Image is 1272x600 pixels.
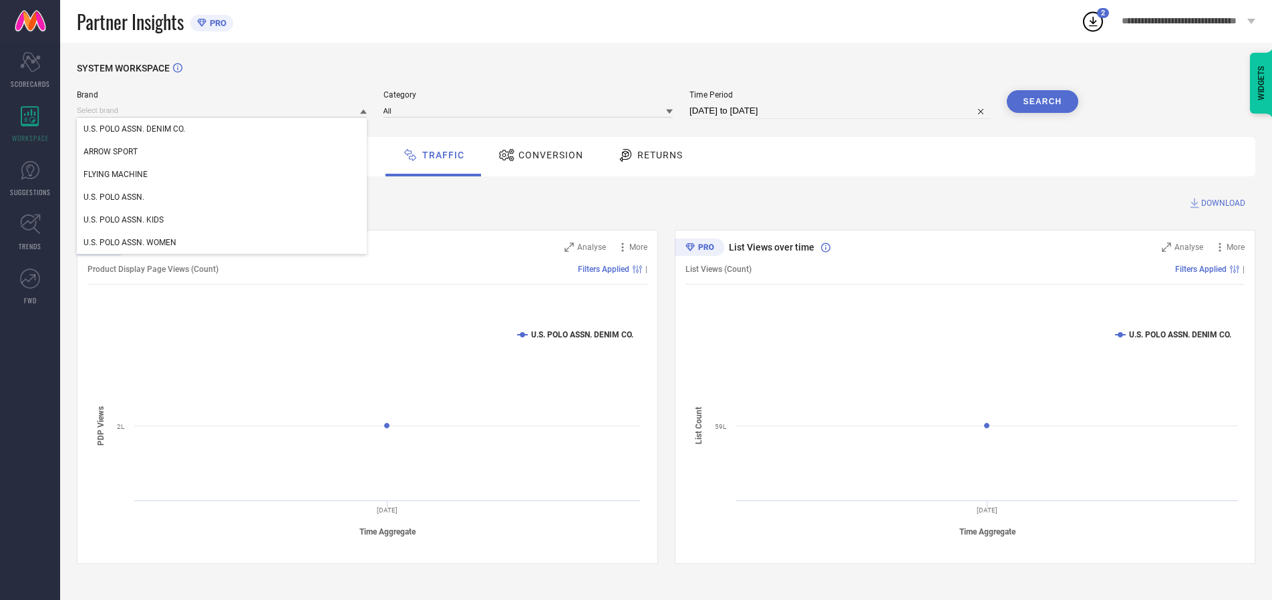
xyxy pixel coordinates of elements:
[645,265,647,274] span: |
[84,215,164,224] span: U.S. POLO ASSN. KIDS
[1129,330,1231,339] text: U.S. POLO ASSN. DENIM CO.
[565,243,574,252] svg: Zoom
[77,186,367,208] div: U.S. POLO ASSN.
[12,133,49,143] span: WORKSPACE
[77,208,367,231] div: U.S. POLO ASSN. KIDS
[422,150,464,160] span: Traffic
[518,150,583,160] span: Conversion
[578,265,629,274] span: Filters Applied
[977,506,997,514] text: [DATE]
[77,63,170,73] span: SYSTEM WORKSPACE
[377,506,397,514] text: [DATE]
[1162,243,1171,252] svg: Zoom
[1227,243,1245,252] span: More
[1174,243,1203,252] span: Analyse
[117,423,125,430] text: 2L
[77,8,184,35] span: Partner Insights
[689,103,990,119] input: Select time period
[359,527,416,537] tspan: Time Aggregate
[24,295,37,305] span: FWD
[729,242,814,253] span: List Views over time
[689,90,990,100] span: Time Period
[531,330,633,339] text: U.S. POLO ASSN. DENIM CO.
[383,90,673,100] span: Category
[959,527,1015,537] tspan: Time Aggregate
[84,170,148,179] span: FLYING MACHINE
[715,423,727,430] text: 59L
[88,265,218,274] span: Product Display Page Views (Count)
[84,192,144,202] span: U.S. POLO ASSN.
[84,124,185,134] span: U.S. POLO ASSN. DENIM CO.
[1243,265,1245,274] span: |
[77,90,367,100] span: Brand
[77,163,367,186] div: FLYING MACHINE
[96,406,106,445] tspan: PDP Views
[675,239,724,259] div: Premium
[1201,196,1245,210] span: DOWNLOAD
[577,243,606,252] span: Analyse
[206,18,226,28] span: PRO
[19,241,41,251] span: TRENDS
[685,265,752,274] span: List Views (Count)
[629,243,647,252] span: More
[11,79,50,89] span: SCORECARDS
[694,407,703,444] tspan: List Count
[1101,9,1105,17] span: 2
[1175,265,1227,274] span: Filters Applied
[1081,9,1105,33] div: Open download list
[10,187,51,197] span: SUGGESTIONS
[77,104,367,118] input: Select brand
[637,150,683,160] span: Returns
[84,238,176,247] span: U.S. POLO ASSN. WOMEN
[84,147,138,156] span: ARROW SPORT
[1007,90,1079,113] button: Search
[77,231,367,254] div: U.S. POLO ASSN. WOMEN
[77,140,367,163] div: ARROW SPORT
[77,118,367,140] div: U.S. POLO ASSN. DENIM CO.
